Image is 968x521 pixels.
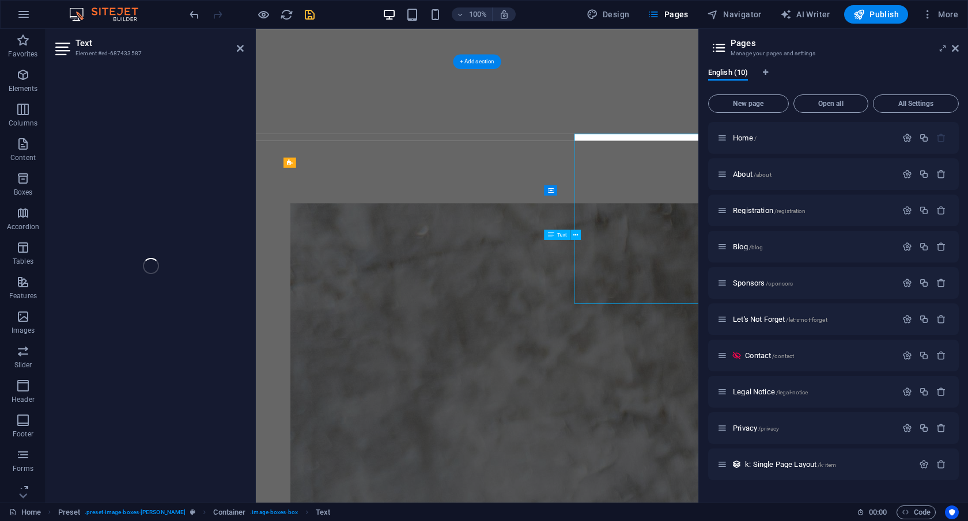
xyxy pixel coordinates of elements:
[936,387,946,397] div: Remove
[713,100,784,107] span: New page
[844,5,908,24] button: Publish
[499,9,509,20] i: On resize automatically adjust zoom level to fit chosen device.
[729,388,897,395] div: Legal Notice/legal-notice
[9,291,37,301] p: Features
[919,459,929,469] div: Settings
[919,387,929,397] div: Duplicate
[12,326,35,335] p: Images
[873,94,959,113] button: All Settings
[902,387,912,397] div: Settings
[936,314,946,324] div: Remove
[936,169,946,179] div: Remove
[731,38,959,48] h2: Pages
[452,7,493,21] button: 100%
[733,134,757,142] span: Click to open page
[919,351,929,360] div: Duplicate
[702,5,766,24] button: Navigator
[754,172,772,178] span: /about
[9,119,37,128] p: Columns
[14,188,33,197] p: Boxes
[919,133,929,143] div: Duplicate
[919,278,929,288] div: Duplicate
[587,9,630,20] span: Design
[85,505,186,519] span: . preset-image-boxes-[PERSON_NAME]
[733,206,806,215] span: Click to open page
[936,133,946,143] div: The startpage cannot be deleted
[250,505,298,519] span: . image-boxes-box
[58,505,331,519] nav: breadcrumb
[733,387,808,396] span: Click to open page
[279,7,293,21] button: reload
[729,315,897,323] div: Let's Not Forget/let-s-not-forget
[776,389,808,395] span: /legal-notice
[745,460,836,469] span: Click to open page
[708,66,748,82] span: English (10)
[733,170,772,178] span: Click to open page
[936,351,946,360] div: Remove
[733,279,793,287] span: Click to open page
[902,278,912,288] div: Settings
[780,9,830,20] span: AI Writer
[729,207,897,214] div: Registration/registration
[10,153,36,162] p: Content
[648,9,688,20] span: Pages
[902,505,931,519] span: Code
[919,423,929,433] div: Duplicate
[945,505,959,519] button: Usercentrics
[13,429,33,439] p: Footer
[469,7,487,21] h6: 100%
[190,509,195,515] i: This element is a customizable preset
[729,279,897,287] div: Sponsors/sponsors
[799,100,864,107] span: Open all
[902,133,912,143] div: Settings
[936,242,946,252] div: Remove
[66,7,153,21] img: Editor Logo
[786,317,827,323] span: /let-s-not-forget
[919,314,929,324] div: Duplicate
[316,505,330,519] span: Click to select. Double-click to edit
[280,8,293,21] i: Reload page
[919,169,929,179] div: Duplicate
[917,5,963,24] button: More
[936,423,946,433] div: Remove
[708,94,789,113] button: New page
[733,315,827,324] span: Click to open page
[58,505,81,519] span: Click to select. Double-click to edit
[919,206,929,215] div: Duplicate
[818,462,836,468] span: /k-item
[213,505,245,519] span: Click to select. Double-click to edit
[729,243,897,250] div: Blog/blog
[853,9,899,20] span: Publish
[897,505,936,519] button: Code
[302,7,316,21] button: save
[14,360,32,370] p: Slider
[707,9,762,20] span: Navigator
[936,459,946,469] div: Remove
[742,461,913,468] div: k: Single Page Layout/k-item
[758,425,779,432] span: /privacy
[188,8,201,21] i: Undo: Change text (Ctrl+Z)
[902,423,912,433] div: Settings
[878,100,954,107] span: All Settings
[922,9,958,20] span: More
[772,353,794,359] span: /contact
[557,232,567,237] span: Text
[187,7,201,21] button: undo
[13,464,33,473] p: Forms
[453,54,501,69] div: + Add section
[869,505,887,519] span: 00 00
[793,94,869,113] button: Open all
[303,8,316,21] i: Save (Ctrl+S)
[582,5,634,24] button: Design
[936,278,946,288] div: Remove
[708,68,959,90] div: Language Tabs
[732,459,742,469] div: This layout is used as a template for all items (e.g. a blog post) of this collection. The conten...
[774,208,806,214] span: /registration
[8,50,37,59] p: Favorites
[13,257,33,266] p: Tables
[12,395,35,404] p: Header
[754,135,757,142] span: /
[902,206,912,215] div: Settings
[902,351,912,360] div: Settings
[742,352,897,359] div: Contact/contact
